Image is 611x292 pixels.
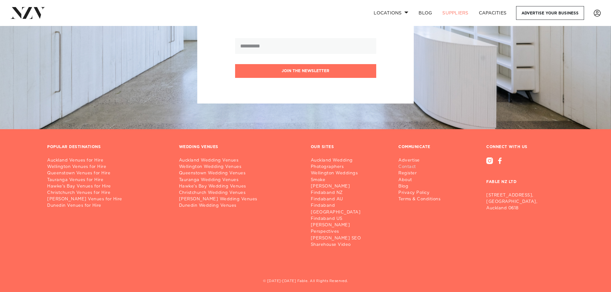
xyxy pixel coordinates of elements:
[179,145,218,150] h3: WEDDING VENUES
[47,157,169,164] a: Auckland Venues for Hire
[311,235,388,242] a: [PERSON_NAME] SEO
[47,190,169,196] a: Christchurch Venues for Hire
[486,192,564,212] p: [STREET_ADDRESS], [GEOGRAPHIC_DATA], Auckland 0618
[47,196,169,203] a: [PERSON_NAME] Venues for Hire
[10,7,45,19] img: nzv-logo.png
[311,145,334,150] h3: OUR SITES
[179,164,301,170] a: Wellington Wedding Venues
[179,177,301,183] a: Tauranga Wedding Venues
[47,145,101,150] h3: POPULAR DESTINATIONS
[369,6,413,20] a: Locations
[398,196,446,203] a: Terms & Conditions
[47,177,169,183] a: Tauranga Venues for Hire
[235,64,376,78] button: Join the newsletter
[486,164,564,190] h3: FABLE NZ LTD
[47,183,169,190] a: Hawke's Bay Venues for Hire
[398,190,446,196] a: Privacy Policy
[398,164,446,170] a: Contact
[311,196,388,203] a: Findaband AU
[516,6,584,20] a: Advertise your business
[47,164,169,170] a: Wellington Venues for Hire
[398,157,446,164] a: Advertise
[179,196,301,203] a: [PERSON_NAME] Wedding Venues
[311,190,388,196] a: Findaband NZ
[398,183,446,190] a: Blog
[311,170,388,177] a: Wellington Weddings
[179,170,301,177] a: Queenstown Wedding Venues
[179,183,301,190] a: Hawke's Bay Wedding Venues
[474,6,512,20] a: Capacities
[47,203,169,209] a: Dunedin Venues for Hire
[398,145,430,150] h3: COMMUNICATE
[311,229,388,235] a: Perspectives
[179,203,301,209] a: Dunedin Wedding Venues
[413,6,437,20] a: BLOG
[311,183,388,190] a: [PERSON_NAME]
[179,190,301,196] a: Christchurch Wedding Venues
[311,157,388,170] a: Auckland Wedding Photographers
[437,6,473,20] a: SUPPLIERS
[311,222,388,229] a: [PERSON_NAME]
[179,157,301,164] a: Auckland Wedding Venues
[311,242,388,248] a: Sharehouse Video
[311,177,388,183] a: Smoke
[398,170,446,177] a: Register
[486,145,564,150] h3: CONNECT WITH US
[47,170,169,177] a: Queenstown Venues for Hire
[398,177,446,183] a: About
[311,203,388,215] a: Findaband [GEOGRAPHIC_DATA]
[311,216,388,222] a: Findaband US
[47,279,564,284] h5: © [DATE]-[DATE] Fable. All Rights Reserved.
